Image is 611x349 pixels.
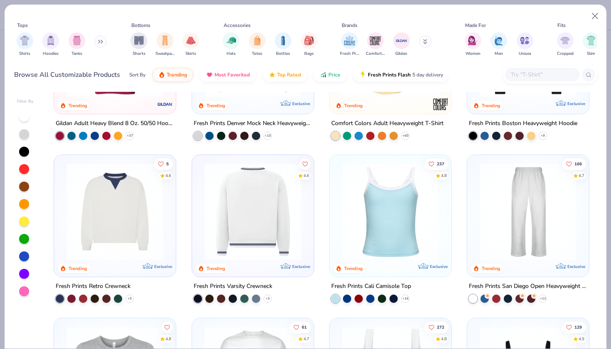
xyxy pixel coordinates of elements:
[46,36,55,45] img: Hoodies Image
[587,8,603,24] button: Close
[165,336,171,342] div: 4.8
[343,34,356,47] img: Fresh Prints Image
[182,32,199,57] div: filter for Skirts
[131,22,150,29] div: Bottoms
[155,32,175,57] button: filter button
[131,32,147,57] div: filter for Shorts
[424,321,448,333] button: Like
[303,173,309,179] div: 4.6
[17,98,34,105] div: Filter By
[579,173,584,179] div: 4.7
[249,32,266,57] div: filter for Totes
[579,336,584,342] div: 4.9
[278,36,288,45] img: Bottles Image
[42,32,59,57] button: filter button
[574,162,582,166] span: 166
[441,336,447,342] div: 4.8
[466,51,480,57] span: Women
[567,264,585,269] span: Exclusive
[583,32,599,57] div: filter for Slim
[263,68,307,82] button: Top Rated
[314,68,347,82] button: Price
[155,264,172,269] span: Exclusive
[520,36,530,45] img: Unisex Image
[562,321,586,333] button: Like
[395,51,407,57] span: Gildan
[331,118,443,129] div: Comfort Colors Adult Heavyweight T-Shirt
[72,36,81,45] img: Tanks Image
[475,163,581,260] img: df5250ff-6f61-4206-a12c-24931b20f13c
[490,32,507,57] div: filter for Men
[368,71,411,78] span: Fresh Prints Flash
[340,32,359,57] div: filter for Fresh Prints
[369,34,382,47] img: Comfort Colors Image
[304,51,314,57] span: Bags
[366,51,385,57] span: Comfort Colors
[557,22,566,29] div: Fits
[276,51,290,57] span: Bottles
[17,32,33,57] button: filter button
[366,32,385,57] div: filter for Comfort Colors
[69,32,85,57] button: filter button
[303,336,309,342] div: 4.7
[402,296,408,301] span: + 16
[264,133,271,138] span: + 10
[194,281,272,292] div: Fresh Prints Varsity Crewneck
[490,32,507,57] button: filter button
[19,51,30,57] span: Shirts
[353,68,449,82] button: Fresh Prints Flash5 day delivery
[17,22,28,29] div: Tops
[441,173,447,179] div: 4.8
[587,51,595,57] span: Slim
[252,51,262,57] span: Totes
[301,32,318,57] button: filter button
[223,32,239,57] div: filter for Hats
[154,158,173,170] button: Like
[155,51,175,57] span: Sweatpants
[128,296,132,301] span: + 5
[469,118,577,129] div: Fresh Prints Boston Heavyweight Hoodie
[158,71,165,78] img: trending.gif
[56,118,174,129] div: Gildan Adult Heavy Blend 8 Oz. 50/50 Hooded Sweatshirt
[562,158,586,170] button: Like
[517,32,533,57] button: filter button
[127,133,133,138] span: + 37
[338,163,443,260] img: a25d9891-da96-49f3-a35e-76288174bf3a
[277,71,301,78] span: Top Rated
[275,32,291,57] div: filter for Bottles
[20,36,30,45] img: Shirts Image
[510,70,574,79] input: Try "T-Shirt"
[430,264,448,269] span: Exclusive
[432,96,449,113] img: Comfort Colors logo
[469,281,587,292] div: Fresh Prints San Diego Open Heavyweight Sweatpants
[249,32,266,57] button: filter button
[186,36,196,45] img: Skirts Image
[574,325,582,329] span: 129
[182,32,199,57] button: filter button
[17,32,33,57] div: filter for Shirts
[393,32,410,57] div: filter for Gildan
[540,296,546,301] span: + 11
[129,71,145,79] div: Sort By
[62,163,168,260] img: 3abb6cdb-110e-4e18-92a0-dbcd4e53f056
[253,36,262,45] img: Totes Image
[266,296,270,301] span: + 3
[331,281,411,292] div: Fresh Prints Cali Camisole Top
[402,133,408,138] span: + 60
[43,51,59,57] span: Hoodies
[338,0,443,97] img: 029b8af0-80e6-406f-9fdc-fdf898547912
[167,71,187,78] span: Trending
[42,32,59,57] div: filter for Hoodies
[437,325,444,329] span: 272
[200,163,305,260] img: b6dde052-8961-424d-8094-bd09ce92eca4
[200,68,256,82] button: Most Favorited
[160,36,170,45] img: Sweatpants Image
[304,36,313,45] img: Bags Image
[557,32,574,57] div: filter for Cropped
[157,96,174,113] img: Gildan logo
[152,68,193,82] button: Trending
[366,32,385,57] button: filter button
[155,32,175,57] div: filter for Sweatpants
[465,32,481,57] button: filter button
[14,70,120,80] div: Browse All Customizable Products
